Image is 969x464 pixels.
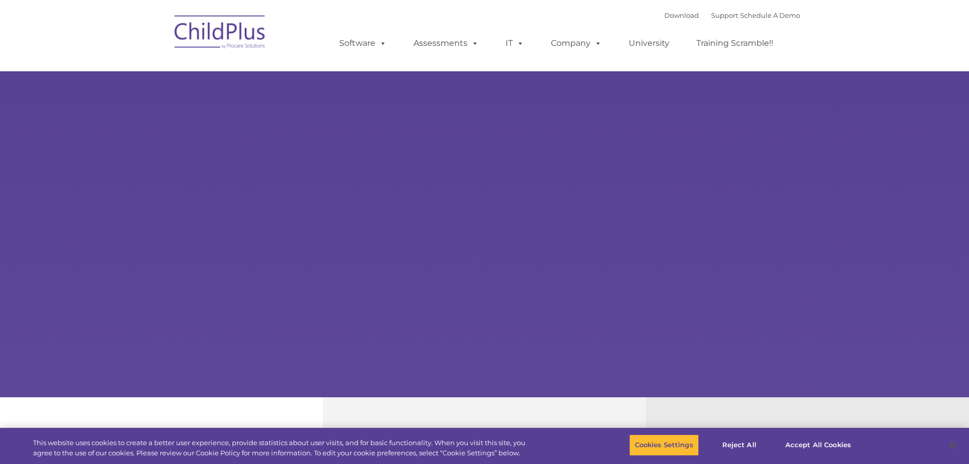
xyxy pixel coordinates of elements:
font: | [664,11,800,19]
a: Assessments [403,33,489,53]
a: IT [495,33,534,53]
a: Training Scramble!! [686,33,783,53]
a: Support [711,11,738,19]
a: Company [541,33,612,53]
div: This website uses cookies to create a better user experience, provide statistics about user visit... [33,438,533,458]
img: ChildPlus by Procare Solutions [169,8,271,59]
button: Reject All [708,434,771,456]
button: Cookies Settings [629,434,699,456]
button: Accept All Cookies [780,434,857,456]
a: University [619,33,680,53]
a: Download [664,11,699,19]
a: Schedule A Demo [740,11,800,19]
a: Software [329,33,397,53]
button: Close [942,434,964,456]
